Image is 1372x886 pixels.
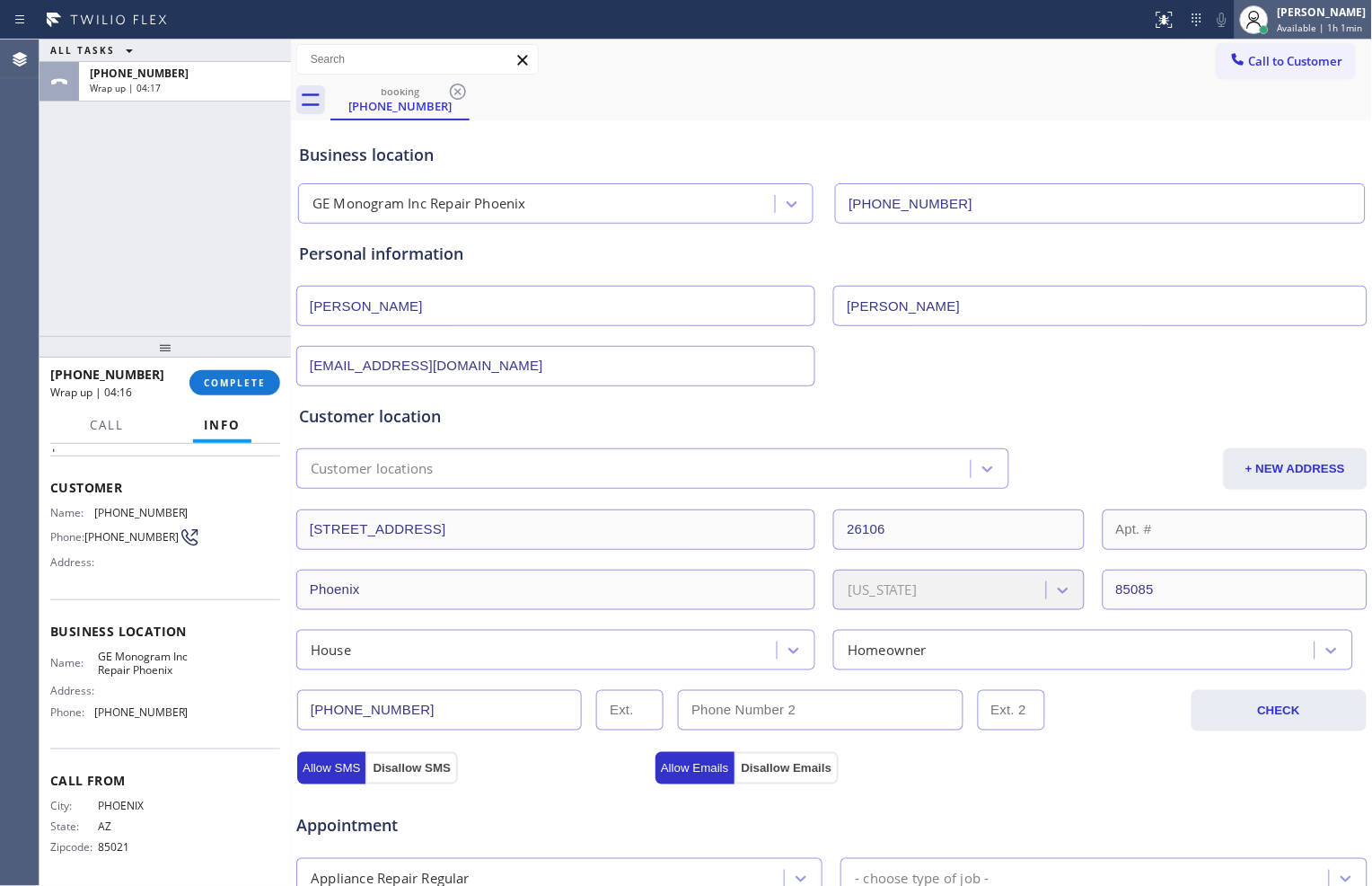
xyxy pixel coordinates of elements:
span: Available | 1h 1min [1278,22,1363,34]
div: (480) 217-7000 [332,80,468,119]
div: Customer locations [311,458,434,479]
span: GE Monogram Inc Repair Phoenix [98,650,188,678]
input: Ext. 2 [978,690,1045,731]
input: Email [296,346,815,386]
span: Wrap up | 04:17 [90,82,161,94]
div: Homeowner [848,640,927,660]
input: Street # [833,509,1084,550]
input: First Name [296,286,815,326]
button: Info [193,408,251,443]
span: 85021 [98,841,188,855]
span: Wrap up | 04:16 [50,385,132,400]
span: [PHONE_NUMBER] [50,366,164,383]
button: Call [79,408,135,443]
div: House [311,640,351,660]
span: [PHONE_NUMBER] [84,530,179,544]
span: PHOENIX [98,799,188,812]
span: COMPLETE [204,377,266,389]
div: Business location [299,143,1365,167]
input: Search [297,45,538,74]
button: Disallow SMS [365,752,458,784]
span: Address: [50,684,98,697]
div: booking [332,84,468,98]
div: Personal information [299,242,1365,266]
div: Customer location [299,404,1365,429]
button: Allow SMS [297,752,365,784]
div: GE Monogram Inc Repair Phoenix [312,194,526,215]
span: Business location [50,623,280,640]
button: Mute [1209,7,1235,32]
input: Phone Number [835,183,1365,224]
input: Address [296,509,815,550]
input: Last Name [833,286,1367,326]
div: [PHONE_NUMBER] [332,98,468,114]
span: [PHONE_NUMBER] [94,705,189,719]
input: Ext. [596,690,664,731]
span: Address: [50,555,98,569]
button: COMPLETE [189,370,280,395]
span: [PHONE_NUMBER] [90,66,189,81]
span: State: [50,820,98,834]
button: Disallow Emails [734,752,840,784]
span: City: [50,799,98,812]
input: City [296,570,815,610]
input: Apt. # [1103,509,1368,550]
span: Customer [50,479,280,496]
div: [PERSON_NAME] [1278,4,1367,20]
span: [PHONE_NUMBER] [94,506,189,519]
span: Call to Customer [1249,53,1343,69]
span: AZ [98,820,188,834]
span: Call From [50,772,280,789]
button: CHECK [1192,690,1367,731]
span: ALL TASKS [50,44,115,57]
span: Appointment [296,814,651,838]
button: ALL TASKS [40,40,151,61]
span: Info [204,417,241,433]
span: Phone: [50,705,94,719]
button: Allow Emails [655,752,734,784]
span: Name: [50,506,94,519]
input: ZIP [1103,570,1368,610]
input: Phone Number [297,690,582,731]
span: Zipcode: [50,841,98,855]
button: Call to Customer [1218,44,1355,78]
button: + NEW ADDRESS [1224,448,1368,490]
span: Name: [50,656,98,669]
span: Phone: [50,530,84,544]
input: Phone Number 2 [678,690,963,731]
span: Call [90,417,124,433]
